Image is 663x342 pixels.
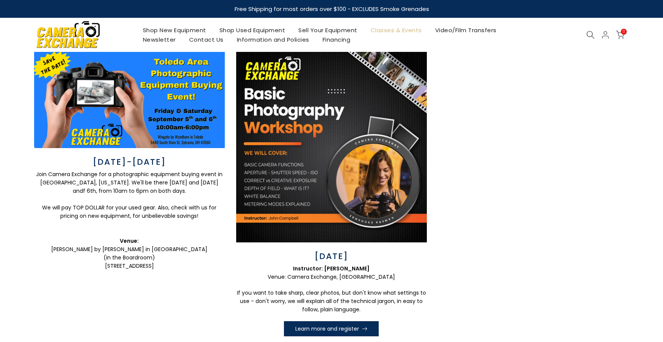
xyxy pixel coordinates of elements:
[34,170,225,270] p: Join Camera Exchange for a photographic equipment buying event in [GEOGRAPHIC_DATA], [US_STATE]. ...
[136,35,182,44] a: Newsletter
[236,264,427,281] p: Venue: Camera Exchange, [GEOGRAPHIC_DATA]
[284,321,379,336] a: Learn more and register
[136,25,213,35] a: Shop New Equipment
[293,265,370,272] strong: Instructor: [PERSON_NAME]
[120,237,139,245] strong: Venue:
[364,25,428,35] a: Classes & Events
[182,35,230,44] a: Contact Us
[292,25,364,35] a: Sell Your Equipment
[234,5,429,13] strong: Free Shipping for most orders over $100 - EXCLUDES Smoke Grenades
[236,289,427,314] p: If you want to take sharp, clear photos, but don't know what settings to use - don't worry, we wi...
[230,35,316,44] a: Information and Policies
[316,35,357,44] a: Financing
[34,156,225,168] h3: [DATE]-[DATE]
[428,25,503,35] a: Video/Film Transfers
[621,29,627,34] span: 0
[315,250,348,262] a: [DATE]
[616,31,624,39] a: 0
[213,25,292,35] a: Shop Used Equipment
